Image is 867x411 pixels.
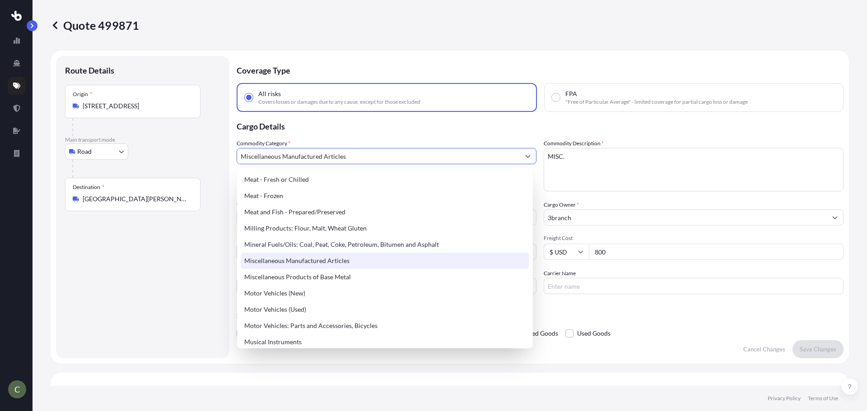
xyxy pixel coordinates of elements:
label: Carrier Name [544,269,576,278]
textarea: MISC. [544,148,844,191]
input: Destination [83,194,189,203]
p: Save Changes [800,345,836,354]
input: Your internal reference [237,278,536,294]
p: Cancel Changes [743,345,785,354]
button: Show suggestions [827,209,843,226]
input: Enter name [544,278,844,294]
span: Covers losses or damages due to any cause, except for those excluded [258,98,420,106]
div: Destination [73,184,104,191]
span: Load Type [237,235,264,244]
div: Meat - Fresh or Chilled [241,171,529,188]
input: Select a commodity type [237,148,520,164]
span: All risks [258,89,281,98]
button: Show suggestions [520,148,536,164]
p: Quote 499871 [51,18,139,32]
p: Main transport mode [65,136,220,143]
div: Miscellaneous Products of Base Metal [241,269,529,285]
span: Commodity Value [237,200,536,208]
div: Miscellaneous Manufactured Articles [241,253,529,269]
label: Cargo Owner [544,200,579,209]
div: Musical Instruments [241,334,529,350]
p: Special Conditions [237,312,844,319]
div: Milling Products: Flour, Malt, Wheat Gluten [241,220,529,236]
span: C [14,385,20,394]
p: Terms of Use [808,395,838,402]
label: Commodity Category [237,139,290,148]
label: Commodity Description [544,139,604,148]
div: Motor Vehicles: Parts and Accessories, Bicycles [241,318,529,334]
input: Enter amount [589,244,844,260]
span: Used Goods [577,327,611,340]
p: Coverage Type [237,56,844,83]
span: Freight Cost [544,235,844,242]
p: Privacy Policy [768,395,801,402]
p: Route Details [65,65,114,76]
p: Cargo Details [237,112,844,139]
div: Origin [73,91,92,98]
label: Booking Reference [237,269,282,278]
div: Motor Vehicles (New) [241,285,529,301]
div: Motor Vehicles (Used) [241,301,529,318]
button: Select transport [65,143,128,160]
span: FPA [565,89,577,98]
span: "Free of Particular Average" - limited coverage for partial cargo loss or damage [565,98,748,106]
div: Meat - Frozen [241,188,529,204]
input: Full name [544,209,827,226]
input: Origin [83,102,189,111]
div: Mineral Fuels/Oils: Coal, Peat, Coke, Petroleum, Bitumen and Asphalt [241,236,529,253]
span: Bagged Goods [518,327,558,340]
div: Meat and Fish - Prepared/Preserved [241,204,529,220]
span: Road [77,147,92,156]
